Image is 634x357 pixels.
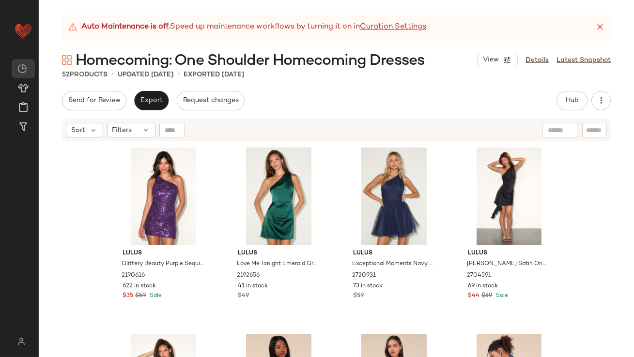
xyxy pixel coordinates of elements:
[71,125,85,135] span: Sort
[123,292,134,300] span: $35
[136,292,146,300] span: $59
[140,97,163,104] span: Export
[468,282,498,291] span: 69 in stock
[353,249,435,258] span: Lulus
[237,260,319,268] span: Love Me Tonight Emerald Green Satin One-Shoulder Mini Dress
[557,55,611,65] a: Latest Snapshot
[62,71,70,78] span: 52
[353,282,383,291] span: 73 in stock
[177,69,180,80] span: •
[184,70,244,80] p: Exported [DATE]
[565,97,579,104] span: Hub
[467,271,491,280] span: 2704591
[17,64,27,74] img: svg%3e
[557,91,588,110] button: Hub
[238,249,320,258] span: Lulus
[494,293,508,299] span: Sale
[237,271,260,280] span: 2192656
[14,21,33,41] img: heart_red.DM2ytmEG.svg
[115,148,213,245] img: 2190616_2_01_hero_Retakes_2025-07-29.jpg
[68,21,426,33] div: Speed up maintenance workflows by turning it on in
[122,271,145,280] span: 2190616
[76,51,424,71] span: Homecoming: One Shoulder Homecoming Dresses
[111,69,114,80] span: •
[238,292,249,300] span: $49
[81,21,170,33] strong: Auto Maintenance is off.
[62,55,72,65] img: svg%3e
[118,70,173,80] p: updated [DATE]
[183,97,239,104] span: Request changes
[526,55,549,65] a: Details
[230,148,327,245] img: 2192656_2_02_front_Retakes_2025-09-04.jpg
[460,148,557,245] img: 2704591_06_fullbody_2025-08-06.jpg
[112,125,132,135] span: Filters
[482,56,499,64] span: View
[481,292,492,300] span: $59
[352,260,434,268] span: Exceptional Moments Navy Swiss Dot One-Shoulder Mini Dress
[12,338,31,345] img: svg%3e
[238,282,268,291] span: 41 in stock
[345,148,443,245] img: 2720931_01_hero_2025-08-22.jpg
[68,97,121,104] span: Send for Review
[352,271,376,280] span: 2720931
[122,260,204,268] span: Glittery Beauty Purple Sequin One-Shoulder Mini Dress
[62,70,108,80] div: Products
[360,21,426,33] a: Curation Settings
[134,91,169,110] button: Export
[62,91,126,110] button: Send for Review
[177,91,245,110] button: Request changes
[123,282,156,291] span: 622 in stock
[148,293,162,299] span: Sale
[467,260,549,268] span: [PERSON_NAME] Satin One-Shoulder Sash Mini Dress
[353,292,364,300] span: $59
[123,249,205,258] span: Lulus
[468,249,550,258] span: Lulus
[477,53,518,67] button: View
[468,292,479,300] span: $44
